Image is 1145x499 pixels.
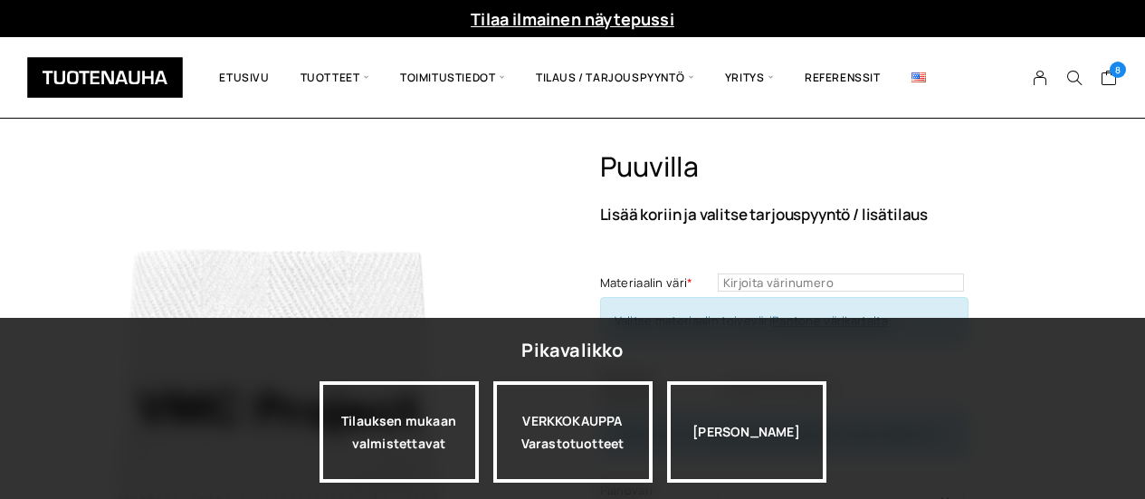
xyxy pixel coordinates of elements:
[27,57,183,98] img: Tuotenauha Oy
[789,51,896,104] a: Referenssit
[204,51,284,104] a: Etusivu
[772,312,888,329] a: Pantone värikartalta
[320,381,479,483] a: Tilauksen mukaan valmistettavat
[718,273,964,292] input: Kirjoita värinumero
[1023,70,1058,86] a: My Account
[285,51,385,104] span: Tuotteet
[667,381,826,483] div: [PERSON_NAME]
[385,51,520,104] span: Toimitustiedot
[600,206,1102,222] p: Lisää koriin ja valitse tarjouspyyntö / lisätilaus
[471,8,674,30] a: Tilaa ilmainen näytepussi
[710,51,789,104] span: Yritys
[493,381,653,483] a: VERKKOKAUPPAVarastotuotteet
[1110,62,1126,78] span: 8
[600,150,1102,184] h1: Puuvilla
[1101,69,1118,91] a: Cart
[520,51,710,104] span: Tilaus / Tarjouspyyntö
[615,312,888,329] span: Valitse materiaalin toiveväri
[600,273,713,293] label: Materiaalin väri
[1057,70,1092,86] button: Search
[911,72,926,82] img: English
[493,381,653,483] div: VERKKOKAUPPA Varastotuotteet
[521,334,623,367] div: Pikavalikko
